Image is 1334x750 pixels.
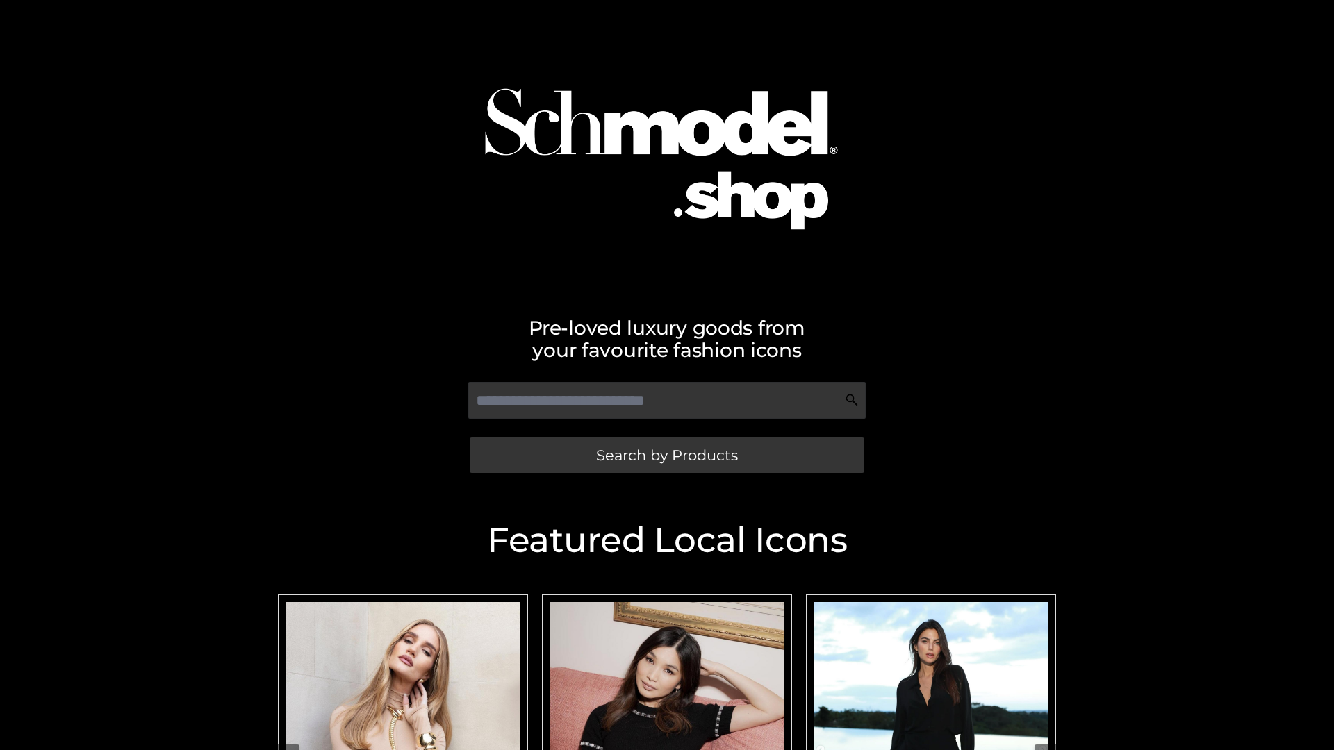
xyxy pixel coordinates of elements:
a: Search by Products [470,437,864,473]
h2: Featured Local Icons​ [271,523,1063,558]
h2: Pre-loved luxury goods from your favourite fashion icons [271,317,1063,361]
img: Search Icon [845,393,859,407]
span: Search by Products [596,448,738,462]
